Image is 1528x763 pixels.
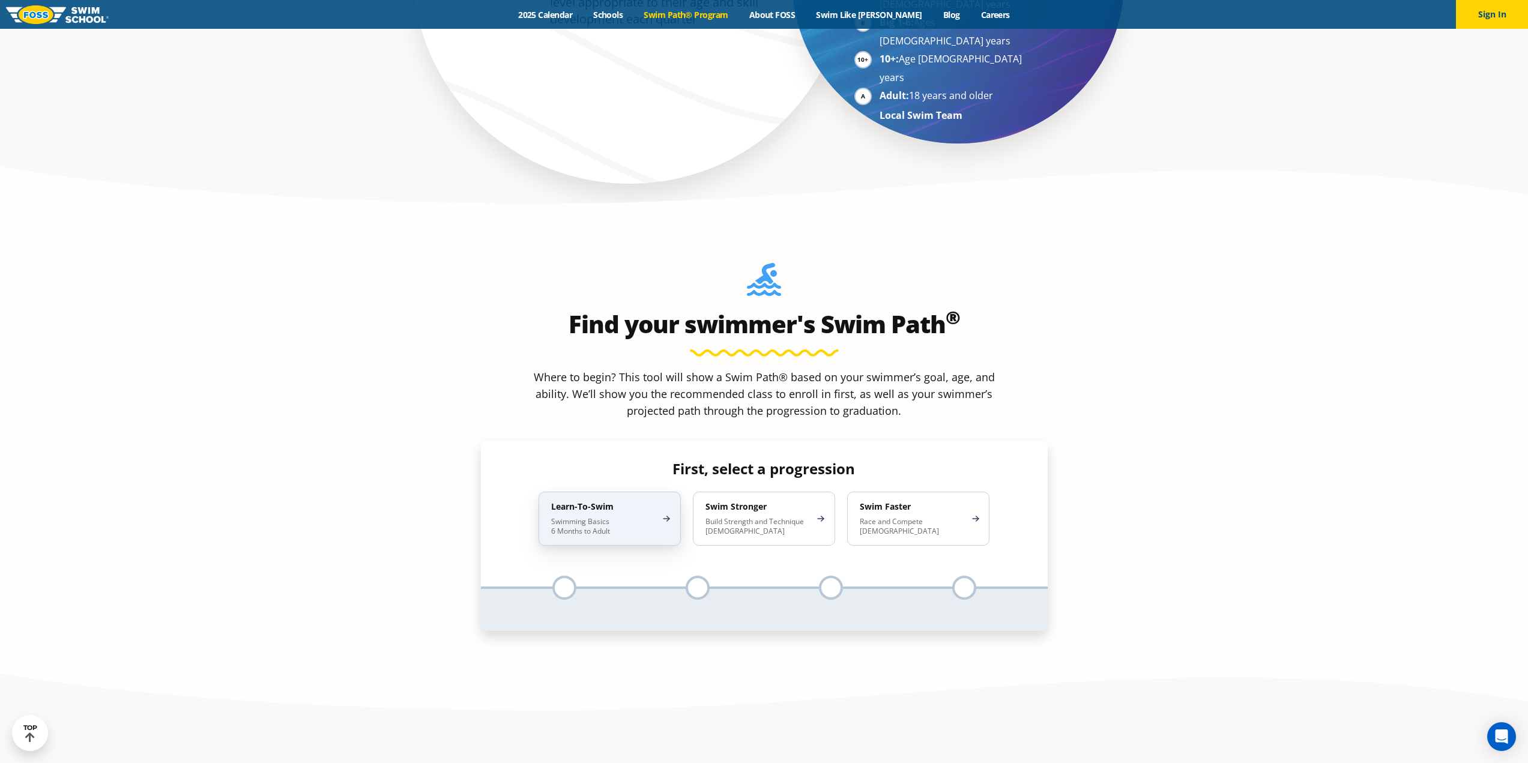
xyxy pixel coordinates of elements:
li: 18 years and older [880,87,1027,106]
sup: ® [946,305,960,330]
a: 2025 Calendar [508,9,583,20]
div: Open Intercom Messenger [1487,722,1516,751]
img: FOSS Swim School Logo [6,5,109,24]
strong: Local Swim Team [880,109,962,122]
a: Blog [932,9,970,20]
p: Build Strength and Technique [DEMOGRAPHIC_DATA] [705,517,811,536]
p: Swimming Basics 6 Months to Adult [551,517,656,536]
p: Race and Compete [DEMOGRAPHIC_DATA] [860,517,965,536]
h4: Swim Stronger [705,501,811,512]
li: Age [DEMOGRAPHIC_DATA] years [880,50,1027,86]
strong: 10+: [880,52,899,65]
a: About FOSS [738,9,806,20]
a: Careers [970,9,1020,20]
a: Swim Path® Program [633,9,738,20]
h2: Find your swimmer's Swim Path [481,310,1048,339]
h4: Learn-To-Swim [551,501,656,512]
a: Swim Like [PERSON_NAME] [806,9,933,20]
h4: First, select a progression [529,460,999,477]
div: TOP [23,724,37,743]
li: Ages [DEMOGRAPHIC_DATA] years [880,14,1027,49]
strong: Adult: [880,89,909,102]
a: Schools [583,9,633,20]
img: Foss-Location-Swimming-Pool-Person.svg [747,263,781,304]
h4: Swim Faster [860,501,965,512]
p: Where to begin? This tool will show a Swim Path® based on your swimmer’s goal, age, and ability. ... [529,369,1000,419]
